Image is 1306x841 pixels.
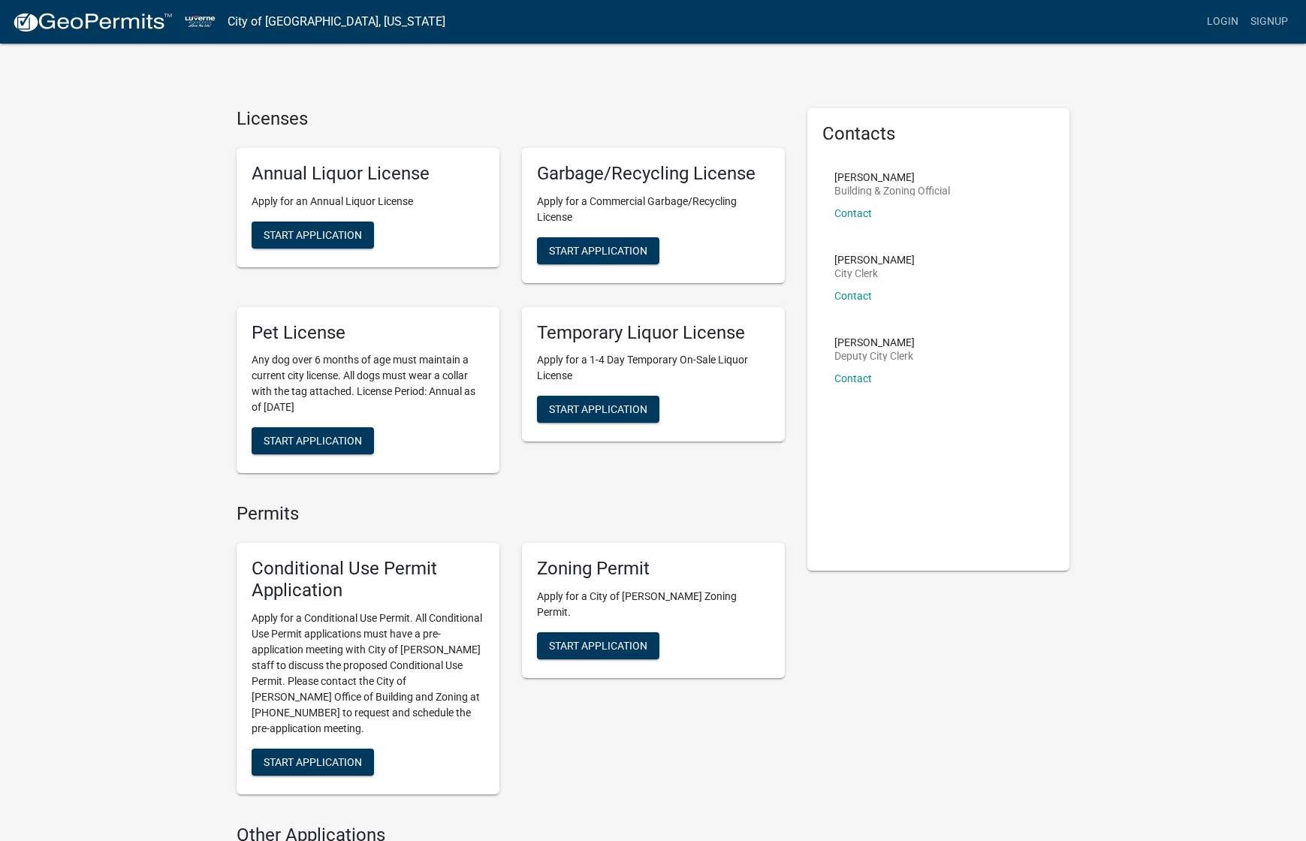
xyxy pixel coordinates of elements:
[252,558,484,601] h5: Conditional Use Permit Application
[537,589,770,620] p: Apply for a City of [PERSON_NAME] Zoning Permit.
[264,755,362,767] span: Start Application
[185,11,216,32] img: City of Luverne, Minnesota
[237,108,785,130] h4: Licenses
[549,244,647,256] span: Start Application
[252,749,374,776] button: Start Application
[228,9,445,35] a: City of [GEOGRAPHIC_DATA], [US_STATE]
[537,237,659,264] button: Start Application
[834,172,950,182] p: [PERSON_NAME]
[252,163,484,185] h5: Annual Liquor License
[834,268,915,279] p: City Clerk
[537,396,659,423] button: Start Application
[237,503,785,525] h4: Permits
[252,610,484,737] p: Apply for a Conditional Use Permit. All Conditional Use Permit applications must have a pre-appli...
[834,290,872,302] a: Contact
[1244,8,1294,36] a: Signup
[537,558,770,580] h5: Zoning Permit
[252,194,484,209] p: Apply for an Annual Liquor License
[537,194,770,225] p: Apply for a Commercial Garbage/Recycling License
[1201,8,1244,36] a: Login
[252,427,374,454] button: Start Application
[834,255,915,265] p: [PERSON_NAME]
[834,337,915,348] p: [PERSON_NAME]
[549,639,647,651] span: Start Application
[834,207,872,219] a: Contact
[252,322,484,344] h5: Pet License
[537,322,770,344] h5: Temporary Liquor License
[537,632,659,659] button: Start Application
[822,123,1055,145] h5: Contacts
[834,372,872,384] a: Contact
[537,352,770,384] p: Apply for a 1-4 Day Temporary On-Sale Liquor License
[264,228,362,240] span: Start Application
[252,222,374,249] button: Start Application
[834,351,915,361] p: Deputy City Clerk
[264,435,362,447] span: Start Application
[834,185,950,196] p: Building & Zoning Official
[252,352,484,415] p: Any dog over 6 months of age must maintain a current city license. All dogs must wear a collar wi...
[549,403,647,415] span: Start Application
[537,163,770,185] h5: Garbage/Recycling License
